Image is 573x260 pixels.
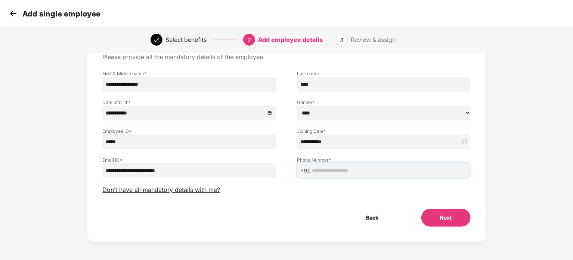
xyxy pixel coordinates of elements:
p: Please provide all the mandatory details of the employee [102,53,470,61]
span: 2 [247,36,251,44]
label: Date of birth [102,99,276,105]
label: Email ID [102,157,276,163]
span: check [154,37,159,43]
span: Don’t have all mandatory details with me? [102,186,220,194]
label: Employee ID [102,128,276,134]
div: Review & assign [351,34,396,46]
button: Back [348,209,397,227]
p: Add single employee [22,9,100,18]
span: 3 [340,36,344,44]
div: Add employee details [258,34,323,46]
label: Phone Number [297,157,471,163]
label: First & Middle name [102,70,276,77]
label: Last name [297,70,471,77]
img: svg+xml;base64,PHN2ZyB4bWxucz0iaHR0cDovL3d3dy53My5vcmcvMjAwMC9zdmciIHdpZHRoPSIzMCIgaGVpZ2h0PSIzMC... [7,8,19,19]
label: Joining Date [297,128,471,134]
button: Next [421,209,471,227]
span: +91 [300,166,310,175]
div: Select benefits [165,34,207,46]
label: Gender [297,99,471,105]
